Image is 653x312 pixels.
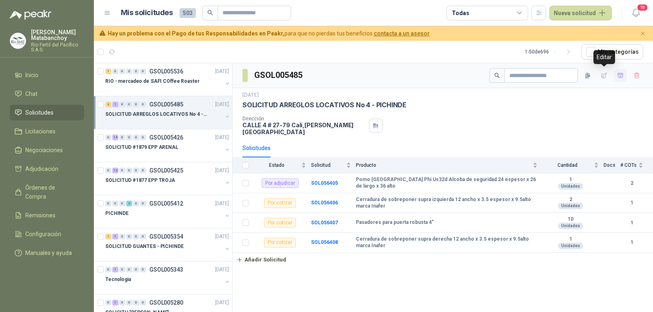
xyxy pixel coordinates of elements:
[620,239,643,246] b: 1
[242,144,271,153] div: Solicitudes
[133,201,139,206] div: 0
[105,177,175,184] p: SOLICITUD #1877 EPP TROJA
[126,135,132,140] div: 0
[119,234,125,239] div: 0
[233,253,290,267] button: Añadir Solicitud
[10,180,84,204] a: Órdenes de Compra
[215,167,229,175] p: [DATE]
[105,135,111,140] div: 0
[105,265,231,291] a: 0 1 0 0 0 0 GSOL005343[DATE] Tecnologia
[112,300,118,305] div: 1
[254,162,300,168] span: Estado
[140,102,146,107] div: 0
[629,6,643,20] button: 18
[149,267,183,272] p: GSOL005343
[242,91,259,99] p: [DATE]
[105,144,178,151] p: SOLICITUD #1879 EPP ARENAL
[207,10,213,15] span: search
[105,232,231,258] a: 1 1 0 0 0 0 GSOL005354[DATE] SOLICITUD GUANTES - PICHINDE
[10,33,26,49] img: Company Logo
[149,300,183,305] p: GSOL005280
[133,234,139,239] div: 0
[133,300,139,305] div: 0
[105,243,184,250] p: SOLICITUD GUANTES - PICHINDE
[140,267,146,272] div: 0
[356,236,538,249] b: Cerradura de sobreponer supra derecha 12 ancho x 3.5 espesor x 9.5alto marca Inafer
[105,168,111,173] div: 0
[25,127,56,136] span: Licitaciones
[119,267,125,272] div: 0
[233,253,653,267] a: Añadir Solicitud
[25,230,61,239] span: Configuración
[105,300,111,305] div: 0
[105,267,111,272] div: 0
[10,161,84,177] a: Adjudicación
[119,102,125,107] div: 0
[525,45,575,58] div: 1 - 50 de 696
[25,71,38,80] span: Inicio
[264,198,296,208] div: Por cotizar
[105,199,231,225] a: 0 0 0 2 0 0 GSOL005412[DATE] PICHINDE
[10,124,84,139] a: Licitaciones
[582,44,643,60] button: Mís categorías
[10,105,84,120] a: Solicitudes
[25,108,53,117] span: Solicitudes
[140,135,146,140] div: 0
[638,29,648,39] button: Cerrar
[105,276,131,283] p: Tecnologia
[542,197,599,203] b: 2
[356,157,542,173] th: Producto
[242,122,366,135] p: CALLE 4 # 27-79 Cali , [PERSON_NAME][GEOGRAPHIC_DATA]
[25,183,76,201] span: Órdenes de Compra
[10,10,51,20] img: Logo peakr
[542,162,592,168] span: Cantidad
[215,101,229,108] p: [DATE]
[105,166,231,192] a: 0 12 0 0 0 0 GSOL005425[DATE] SOLICITUD #1877 EPP TROJA
[108,30,284,37] b: Hay un problema con el Pago de tus Responsabilidades en Peakr,
[149,102,183,107] p: GSOL005485
[140,300,146,305] div: 0
[452,9,469,18] div: Todas
[558,183,583,190] div: Unidades
[215,68,229,75] p: [DATE]
[10,208,84,223] a: Remisiones
[119,201,125,206] div: 0
[112,102,118,107] div: 1
[542,177,599,183] b: 1
[25,164,58,173] span: Adjudicación
[119,69,125,74] div: 0
[133,267,139,272] div: 0
[494,73,500,78] span: search
[215,299,229,307] p: [DATE]
[133,135,139,140] div: 0
[105,133,231,159] a: 0 14 0 0 0 0 GSOL005426[DATE] SOLICITUD #1879 EPP ARENAL
[133,69,139,74] div: 0
[549,6,612,20] button: Nueva solicitud
[112,135,118,140] div: 14
[105,111,207,118] p: SOLICITUD ARREGLOS LOCATIVOS No 4 - PICHINDE
[620,179,643,187] b: 2
[25,211,56,220] span: Remisiones
[558,223,583,229] div: Unidades
[215,134,229,142] p: [DATE]
[149,201,183,206] p: GSOL005412
[558,203,583,209] div: Unidades
[119,135,125,140] div: 0
[25,89,38,98] span: Chat
[311,157,356,173] th: Solicitud
[620,199,643,207] b: 1
[262,178,299,188] div: Por adjudicar
[311,180,338,186] b: SOL056405
[215,200,229,208] p: [DATE]
[604,157,620,173] th: Docs
[311,200,338,206] a: SOL056406
[126,201,132,206] div: 2
[140,234,146,239] div: 0
[149,69,183,74] p: GSOL005536
[242,116,366,122] p: Dirección
[311,220,338,226] b: SOL056407
[105,77,200,85] p: RIO - mercadeo de SAFI COffee Roaster
[356,219,434,226] b: Pasadores para puerta robusta 4"
[264,218,296,228] div: Por cotizar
